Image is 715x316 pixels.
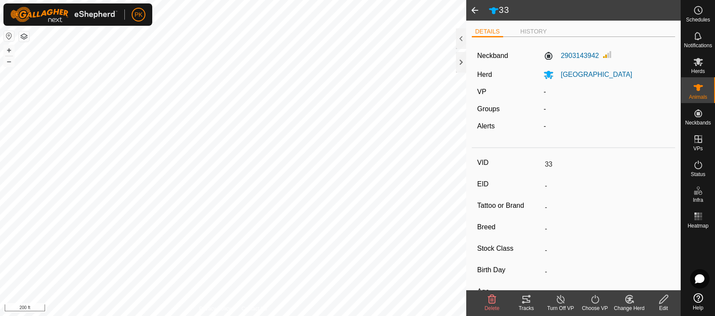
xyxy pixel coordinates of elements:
label: 2903143942 [543,51,599,61]
h2: 33 [489,5,681,16]
span: Heatmap [688,223,709,228]
label: EID [477,179,542,190]
a: Contact Us [241,305,267,313]
div: Turn Off VP [543,304,578,312]
span: Notifications [684,43,712,48]
label: Alerts [477,122,495,130]
div: Change Herd [612,304,646,312]
span: Status [691,172,705,177]
label: Birth Day [477,264,542,276]
span: Animals [689,94,707,100]
label: Age [477,286,542,297]
img: Gallagher Logo [10,7,118,22]
label: Herd [477,71,492,78]
span: [GEOGRAPHIC_DATA] [554,71,632,78]
label: Neckband [477,51,508,61]
div: Edit [646,304,681,312]
label: VID [477,157,542,168]
label: Groups [477,105,500,112]
button: Map Layers [19,31,29,42]
span: Help [693,305,703,310]
app-display-virtual-paddock-transition: - [543,88,546,95]
span: Schedules [686,17,710,22]
div: - [540,121,673,131]
span: Neckbands [685,120,711,125]
span: Delete [485,305,500,311]
li: HISTORY [517,27,550,36]
button: + [4,45,14,55]
button: Reset Map [4,31,14,41]
label: Tattoo or Brand [477,200,542,211]
div: Tracks [509,304,543,312]
label: VP [477,88,486,95]
label: Stock Class [477,243,542,254]
label: Breed [477,222,542,233]
span: Herds [691,69,705,74]
li: DETAILS [472,27,503,37]
span: PK [135,10,143,19]
span: Infra [693,197,703,203]
div: Choose VP [578,304,612,312]
a: Privacy Policy [199,305,231,313]
a: Help [681,290,715,314]
span: VPs [693,146,703,151]
button: – [4,56,14,67]
div: - [540,104,673,114]
img: Signal strength [602,49,612,60]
